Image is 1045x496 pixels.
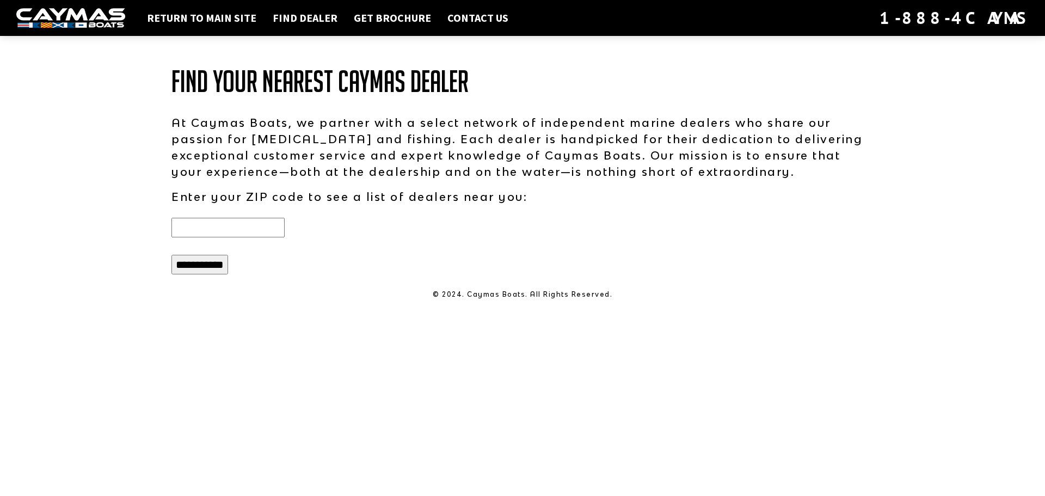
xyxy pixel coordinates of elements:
[880,6,1029,30] div: 1-888-4CAYMAS
[267,11,343,25] a: Find Dealer
[142,11,262,25] a: Return to main site
[171,188,874,205] p: Enter your ZIP code to see a list of dealers near you:
[171,114,874,180] p: At Caymas Boats, we partner with a select network of independent marine dealers who share our pas...
[16,8,125,28] img: white-logo-c9c8dbefe5ff5ceceb0f0178aa75bf4bb51f6bca0971e226c86eb53dfe498488.png
[171,65,874,98] h1: Find Your Nearest Caymas Dealer
[348,11,437,25] a: Get Brochure
[442,11,514,25] a: Contact Us
[171,290,874,299] p: © 2024. Caymas Boats. All Rights Reserved.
